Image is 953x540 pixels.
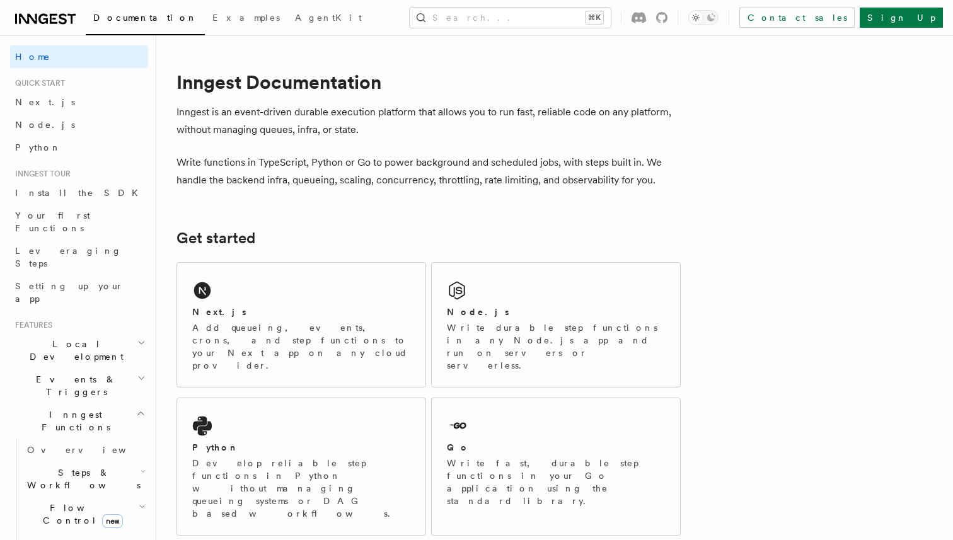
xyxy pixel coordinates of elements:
button: Flow Controlnew [22,497,148,532]
span: Install the SDK [15,188,146,198]
a: Examples [205,4,287,34]
h2: Python [192,441,239,454]
span: Inngest tour [10,169,71,179]
a: AgentKit [287,4,369,34]
button: Local Development [10,333,148,368]
span: Examples [212,13,280,23]
span: Steps & Workflows [22,466,141,491]
span: Events & Triggers [10,373,137,398]
a: Next.jsAdd queueing, events, crons, and step functions to your Next app on any cloud provider. [176,262,426,388]
a: Documentation [86,4,205,35]
h2: Next.js [192,306,246,318]
h2: Node.js [447,306,509,318]
p: Write fast, durable step functions in your Go application using the standard library. [447,457,665,507]
span: Documentation [93,13,197,23]
a: Setting up your app [10,275,148,310]
span: Quick start [10,78,65,88]
span: AgentKit [295,13,362,23]
span: Python [15,142,61,152]
span: Home [15,50,50,63]
p: Inngest is an event-driven durable execution platform that allows you to run fast, reliable code ... [176,103,681,139]
span: Features [10,320,52,330]
kbd: ⌘K [586,11,603,24]
span: Leveraging Steps [15,246,122,268]
h2: Go [447,441,470,454]
a: Install the SDK [10,181,148,204]
span: Node.js [15,120,75,130]
span: Next.js [15,97,75,107]
a: Python [10,136,148,159]
a: Leveraging Steps [10,239,148,275]
p: Write functions in TypeScript, Python or Go to power background and scheduled jobs, with steps bu... [176,154,681,189]
span: Setting up your app [15,281,124,304]
a: PythonDevelop reliable step functions in Python without managing queueing systems or DAG based wo... [176,398,426,536]
span: new [102,514,123,528]
p: Develop reliable step functions in Python without managing queueing systems or DAG based workflows. [192,457,410,520]
span: Local Development [10,338,137,363]
a: Node.jsWrite durable step functions in any Node.js app and run on servers or serverless. [431,262,681,388]
span: Inngest Functions [10,408,136,434]
span: Your first Functions [15,210,90,233]
a: Sign Up [860,8,943,28]
a: Your first Functions [10,204,148,239]
a: Overview [22,439,148,461]
span: Flow Control [22,502,139,527]
a: Get started [176,229,255,247]
button: Inngest Functions [10,403,148,439]
a: Node.js [10,113,148,136]
button: Search...⌘K [410,8,611,28]
button: Events & Triggers [10,368,148,403]
p: Write durable step functions in any Node.js app and run on servers or serverless. [447,321,665,372]
a: Contact sales [739,8,855,28]
p: Add queueing, events, crons, and step functions to your Next app on any cloud provider. [192,321,410,372]
a: Home [10,45,148,68]
a: GoWrite fast, durable step functions in your Go application using the standard library. [431,398,681,536]
span: Overview [27,445,157,455]
h1: Inngest Documentation [176,71,681,93]
button: Toggle dark mode [688,10,719,25]
button: Steps & Workflows [22,461,148,497]
a: Next.js [10,91,148,113]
